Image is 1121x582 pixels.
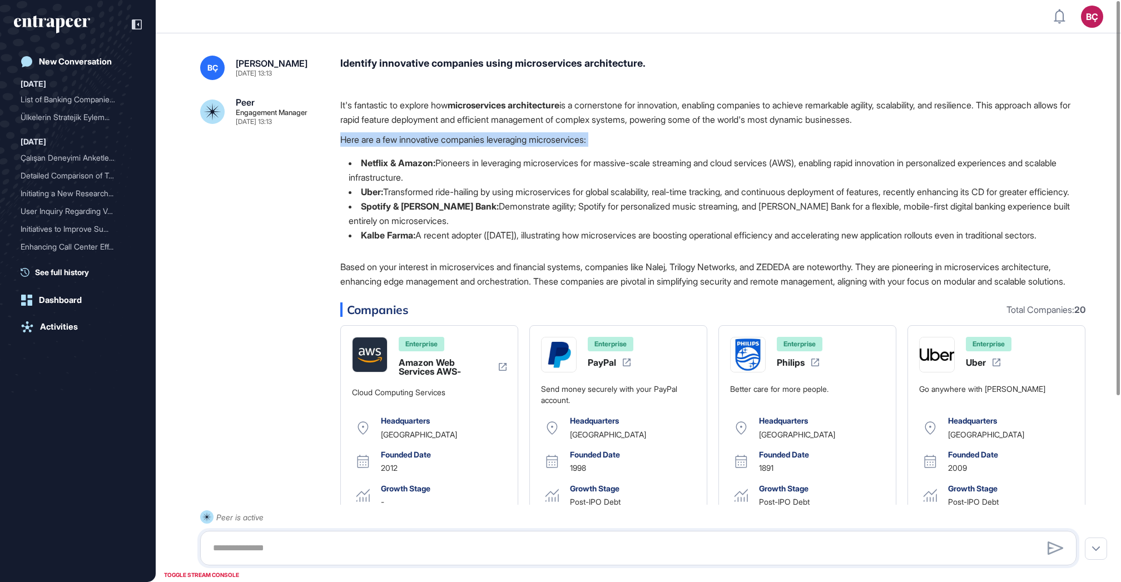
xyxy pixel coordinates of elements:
div: Enterprise [399,337,444,351]
div: Headquarters [381,416,430,425]
div: Founded Date [759,450,809,459]
div: Headquarters [759,416,808,425]
div: [DATE] [21,77,46,91]
button: BÇ [1081,6,1103,28]
div: Enhancing Call Center Efficiency at Turkcell Global Bilgi through Digital Transformation and Cust... [21,238,135,256]
div: Growth Stage [759,484,808,493]
div: Philips [777,358,805,367]
div: Amazon Web Services AWS- [399,358,492,376]
div: Go anywhere with [PERSON_NAME] [919,384,1045,395]
a: See full history [21,266,142,278]
div: Growth Stage [570,484,619,493]
div: Initiating a New Research... [21,185,126,202]
strong: Kalbe Farma: [361,230,415,241]
div: User Inquiry Regarding Vo... [21,202,126,220]
img: Philips-logo [731,337,765,372]
div: PayPal [588,358,616,367]
div: [DATE] 13:13 [236,118,272,125]
div: Enterprise [588,337,633,351]
div: Headquarters [948,416,997,425]
li: A recent adopter ([DATE]), illustrating how microservices are boosting operational efficiency and... [340,228,1085,242]
span: See full history [35,266,89,278]
div: Growth Stage [381,484,430,493]
div: [GEOGRAPHIC_DATA] [381,430,457,439]
div: 2009 [948,464,967,472]
div: Detailed Comparison of To... [21,167,126,185]
div: 1891 [759,464,773,472]
div: Uber [966,358,986,367]
div: Founded Date [570,450,620,459]
span: BÇ [207,63,218,72]
img: Uber-logo [920,349,954,361]
div: List of Banking Companies: Swish, Klarna, Tink, Nordnet, Coop Bank, Luminor, Lunar, Tuum, Doconomy [21,91,135,108]
strong: microservices architecture [448,100,559,111]
div: Founded Date [948,450,998,459]
div: Initiatives to Improve Success in Call Centers at Global Bilgi [21,220,135,238]
a: Dashboard [14,289,142,311]
b: 20 [1074,304,1085,315]
div: Çalışan Deneyimi Anketleri İçin En İyi Platformlar [21,149,135,167]
div: Dashboard [39,295,82,305]
div: Growth Stage [948,484,998,493]
div: List of Banking Companies... [21,91,126,108]
div: Post-IPO Debt [570,498,621,506]
div: Initiatives to Improve Su... [21,220,126,238]
li: Pioneers in leveraging microservices for massive-scale streaming and cloud services (AWS), enabli... [340,156,1085,185]
a: New Conversation [14,51,142,73]
div: Ülkelerin Stratejik Eylem... [21,108,126,126]
strong: Netflix & Amazon: [361,157,435,168]
div: TOGGLE STREAM CONSOLE [161,568,242,582]
a: Activities [14,316,142,338]
div: 2012 [381,464,398,472]
div: [GEOGRAPHIC_DATA] [759,430,835,439]
div: Detailed Comparison of Top ENR250 Firms Operating in Construction with Focus on Digitalization Tr... [21,167,135,185]
strong: Uber: [361,186,383,197]
div: Headquarters [570,416,619,425]
div: Cloud Computing Services [352,387,445,398]
img: Amazon Web Services AWS--logo [353,337,387,372]
div: Initiating a New Research Report [21,185,135,202]
img: PayPal-logo [542,337,576,372]
div: Engagement Manager [236,109,307,116]
div: [DATE] [21,135,46,148]
div: Send money securely with your PayPal account. [541,384,696,405]
div: [DATE] 13:13 [236,70,272,77]
strong: Spotify & [PERSON_NAME] Bank: [361,201,499,212]
li: Demonstrate agility; Spotify for personalized music streaming, and [PERSON_NAME] Bank for a flexi... [340,199,1085,228]
div: Post-IPO Debt [759,498,810,506]
div: Çalışan Deneyimi Anketler... [21,149,126,167]
div: Better care for more people. [730,384,829,395]
div: Enterprise [777,337,822,351]
p: Here are a few innovative companies leveraging microservices: [340,132,1085,147]
div: User Inquiry Regarding Vodafone Tracking Services [21,202,135,220]
div: entrapeer-logo [14,16,90,33]
div: Peer is active [216,510,264,524]
div: 1998 [570,464,586,472]
div: Identify innovative companies using microservices architecture. [340,56,1085,80]
p: It's fantastic to explore how is a cornerstone for innovation, enabling companies to achieve rema... [340,98,1085,127]
div: Identifying Competitors f... [21,256,126,273]
li: Transformed ride-hailing by using microservices for global scalability, real-time tracking, and c... [340,185,1085,199]
div: [GEOGRAPHIC_DATA] [570,430,646,439]
div: Enhancing Call Center Eff... [21,238,126,256]
div: Founded Date [381,450,431,459]
div: Peer [236,98,255,107]
div: - [381,498,384,506]
div: New Conversation [39,57,112,67]
div: Total Companies: [1006,305,1085,314]
div: Ülkelerin Stratejik Eylem Planları için Kullanılan Yazılım Altyapıları: ERP ve İş Akışı Yönetim A... [21,108,135,126]
div: Post-IPO Debt [948,498,999,506]
div: Identifying Competitors for Vodafone [21,256,135,273]
div: Companies [340,302,1085,317]
p: Based on your interest in microservices and financial systems, companies like Nalej, Trilogy Netw... [340,260,1085,288]
div: [PERSON_NAME] [236,59,307,68]
div: Enterprise [966,337,1011,351]
div: Activities [40,322,78,332]
div: [GEOGRAPHIC_DATA] [948,430,1024,439]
